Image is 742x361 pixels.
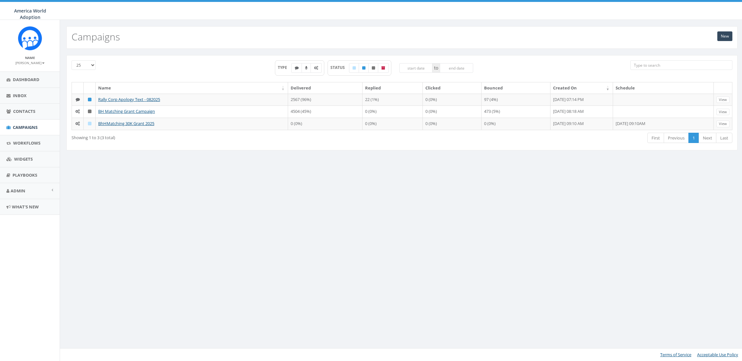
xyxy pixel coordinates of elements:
[423,94,482,106] td: 0 (0%)
[362,118,423,130] td: 0 (0%)
[88,122,91,126] i: Draft
[96,82,288,94] th: Name: activate to sort column ascending
[440,63,473,73] input: end date
[98,108,155,114] a: BH Matching Grant Campaign
[278,65,292,70] span: TYPE
[349,63,359,73] label: Draft
[11,188,25,194] span: Admin
[550,118,613,130] td: [DATE] 09:10 AM
[13,77,39,82] span: Dashboard
[311,63,322,73] label: Automated Message
[295,66,299,70] i: Text SMS
[688,133,699,143] a: 1
[423,82,482,94] th: Clicked
[288,105,362,118] td: 4504 (45%)
[13,140,40,146] span: Workflows
[288,118,362,130] td: 0 (0%)
[88,97,91,102] i: Published
[25,55,35,60] small: Name
[362,94,423,106] td: 22 (1%)
[368,63,379,73] label: Unpublished
[13,172,37,178] span: Playbooks
[716,109,729,115] a: View
[399,63,433,73] input: start date
[550,105,613,118] td: [DATE] 08:18 AM
[660,352,691,357] a: Terms of Service
[630,60,732,70] input: Type to search
[288,82,362,94] th: Delivered
[613,82,714,94] th: Schedule
[14,156,33,162] span: Widgets
[291,63,302,73] label: Text SMS
[716,121,729,127] a: View
[13,124,38,130] span: Campaigns
[12,204,39,210] span: What's New
[699,133,716,143] a: Next
[15,60,45,65] a: [PERSON_NAME]
[13,93,27,98] span: Inbox
[482,105,550,118] td: 473 (5%)
[362,105,423,118] td: 0 (0%)
[372,66,375,70] i: Unpublished
[362,66,365,70] i: Published
[716,97,729,103] a: View
[613,118,714,130] td: [DATE] 09:10AM
[72,31,120,42] h2: Campaigns
[647,133,664,143] a: First
[482,94,550,106] td: 97 (4%)
[75,122,80,126] i: Automated Message
[359,63,369,73] label: Published
[353,66,356,70] i: Draft
[18,26,42,50] img: Rally_Corp_Icon.png
[72,132,341,141] div: Showing 1 to 3 (3 total)
[432,63,440,73] span: to
[482,118,550,130] td: 0 (0%)
[75,109,80,113] i: Automated Message
[288,94,362,106] td: 2567 (96%)
[423,118,482,130] td: 0 (0%)
[314,66,318,70] i: Automated Message
[330,65,349,70] span: STATUS
[482,82,550,94] th: Bounced
[88,109,91,113] i: Unpublished
[378,63,389,73] label: Archived
[550,94,613,106] td: [DATE] 07:14 PM
[76,97,80,102] i: Text SMS
[423,105,482,118] td: 0 (0%)
[98,121,154,126] a: BhHMatching 30K Grant 2025
[550,82,613,94] th: Created On: activate to sort column ascending
[305,66,308,70] i: Ringless Voice Mail
[98,97,160,102] a: Rally Corp Apology Text - 082025
[302,63,311,73] label: Ringless Voice Mail
[717,31,732,41] a: New
[13,108,35,114] span: Contacts
[362,82,423,94] th: Replied
[716,133,732,143] a: Last
[15,61,45,65] small: [PERSON_NAME]
[697,352,738,357] a: Acceptable Use Policy
[14,8,46,20] span: America World Adoption
[664,133,689,143] a: Previous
